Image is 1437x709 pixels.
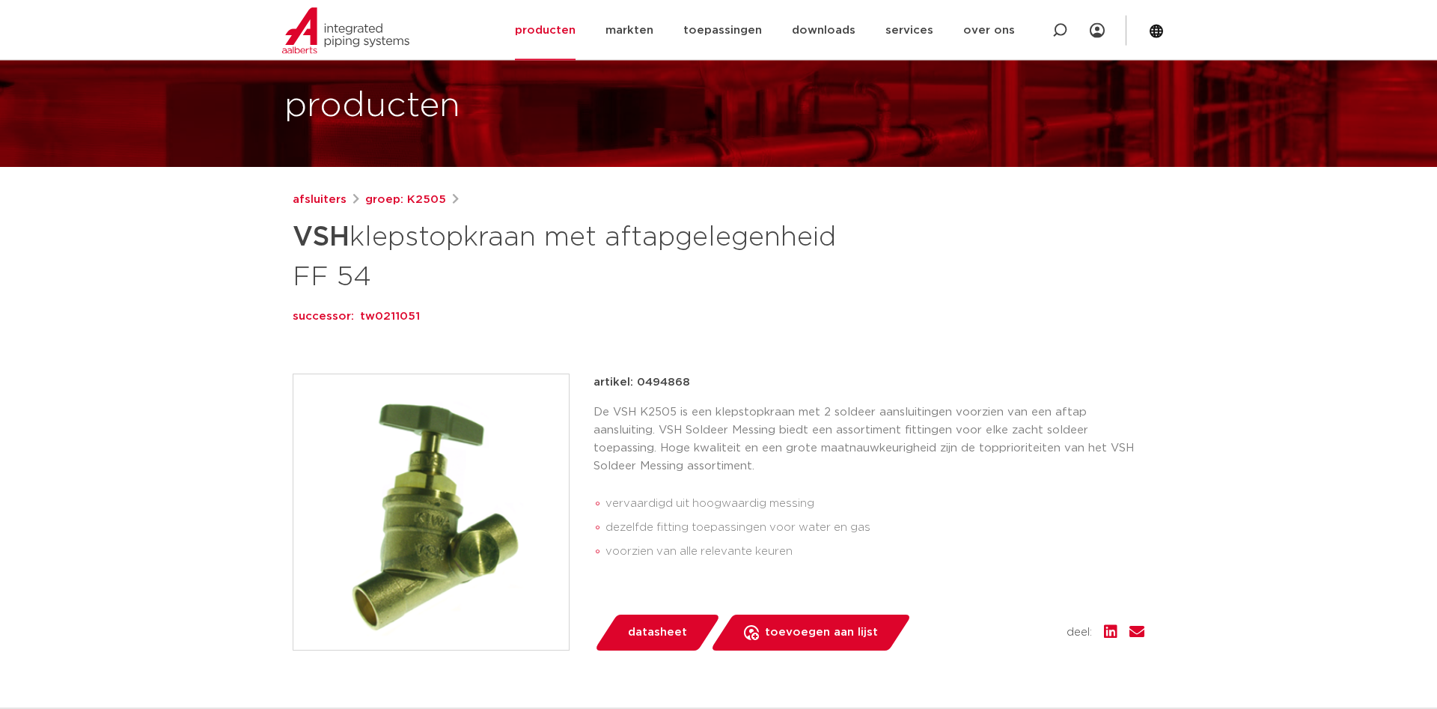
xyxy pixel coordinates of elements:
[293,374,569,650] img: Product Image for VSH klepstopkraan met aftapgelegenheid FF 54
[594,615,721,651] a: datasheet
[628,621,687,645] span: datasheet
[365,191,446,209] a: groep: K2505
[293,224,350,251] strong: VSH
[594,404,1144,475] p: De VSH K2505 is een klepstopkraan met 2 soldeer aansluitingen voorzien van een aftap aansluiting....
[293,308,354,326] p: successor:
[605,516,1144,540] li: dezelfde fitting toepassingen voor water en gas
[293,191,347,209] a: afsluiters
[765,621,878,645] span: toevoegen aan lijst
[605,540,1144,564] li: voorzien van alle relevante keuren
[293,215,855,296] h1: klepstopkraan met aftapgelegenheid FF 54
[605,492,1144,516] li: vervaardigd uit hoogwaardig messing
[360,308,420,326] p: tw0211051
[1067,624,1092,642] span: deel:
[293,308,420,326] a: successor: tw0211051
[594,374,690,392] p: artikel: 0494868
[284,82,460,130] h1: producten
